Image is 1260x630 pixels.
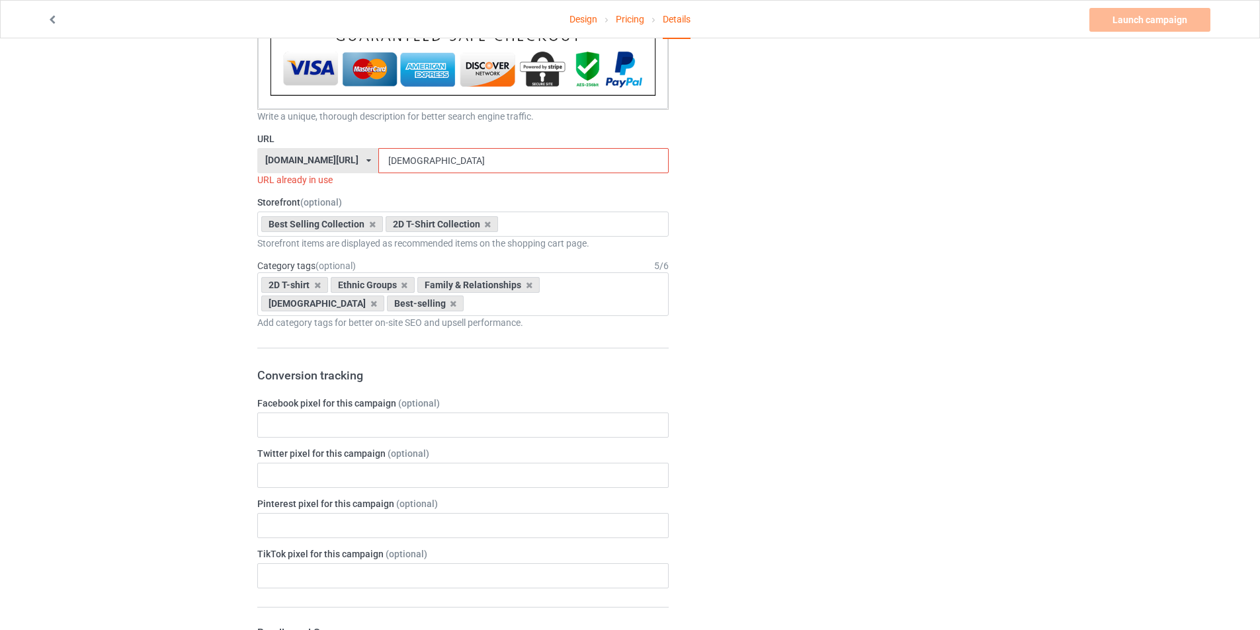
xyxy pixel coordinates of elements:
[257,173,669,186] div: URL already in use
[257,368,669,383] h3: Conversion tracking
[387,295,464,311] div: Best-selling
[386,549,427,559] span: (optional)
[663,1,691,39] div: Details
[300,197,342,208] span: (optional)
[257,110,669,123] div: Write a unique, thorough description for better search engine traffic.
[257,316,669,329] div: Add category tags for better on-site SEO and upsell performance.
[398,398,440,409] span: (optional)
[257,237,669,250] div: Storefront items are displayed as recommended items on the shopping cart page.
[257,196,669,209] label: Storefront
[315,260,356,271] span: (optional)
[569,1,597,38] a: Design
[616,1,644,38] a: Pricing
[386,216,499,232] div: 2D T-Shirt Collection
[261,277,328,293] div: 2D T-shirt
[257,547,669,561] label: TikTok pixel for this campaign
[257,447,669,460] label: Twitter pixel for this campaign
[257,497,669,510] label: Pinterest pixel for this campaign
[257,397,669,410] label: Facebook pixel for this campaign
[396,498,438,509] span: (optional)
[261,295,384,311] div: [DEMOGRAPHIC_DATA]
[257,259,356,272] label: Category tags
[417,277,540,293] div: Family & Relationships
[654,259,669,272] div: 5 / 6
[388,448,429,459] span: (optional)
[331,277,415,293] div: Ethnic Groups
[261,216,383,232] div: Best Selling Collection
[257,132,669,145] label: URL
[265,155,358,165] div: [DOMAIN_NAME][URL]
[269,22,657,97] img: thanh_toan.png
